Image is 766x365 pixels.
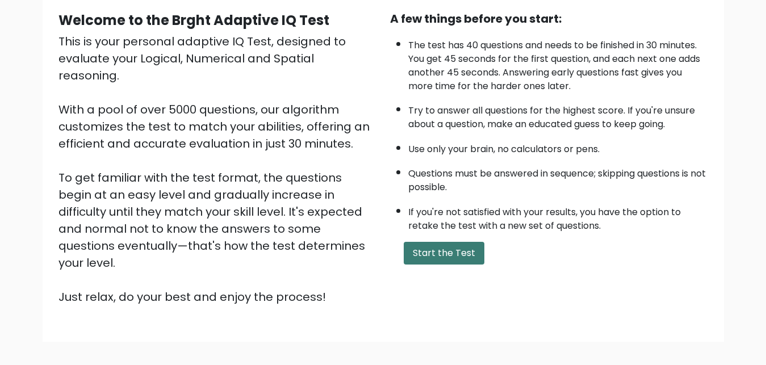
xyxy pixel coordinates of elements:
li: The test has 40 questions and needs to be finished in 30 minutes. You get 45 seconds for the firs... [408,33,708,93]
div: A few things before you start: [390,10,708,27]
li: Use only your brain, no calculators or pens. [408,137,708,156]
div: This is your personal adaptive IQ Test, designed to evaluate your Logical, Numerical and Spatial ... [58,33,376,305]
button: Start the Test [404,242,484,265]
li: Questions must be answered in sequence; skipping questions is not possible. [408,161,708,194]
b: Welcome to the Brght Adaptive IQ Test [58,11,329,30]
li: If you're not satisfied with your results, you have the option to retake the test with a new set ... [408,200,708,233]
li: Try to answer all questions for the highest score. If you're unsure about a question, make an edu... [408,98,708,131]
